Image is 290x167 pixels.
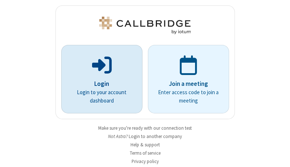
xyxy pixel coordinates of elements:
a: Terms of service [130,150,161,156]
li: Not Astra? [55,133,235,140]
a: Privacy policy [132,158,159,164]
button: LoginLogin to your account dashboard [61,45,142,113]
a: Help & support [130,142,160,148]
a: Join a meetingEnter access code to join a meeting [148,45,229,113]
p: Login to your account dashboard [71,88,132,105]
img: Astra [98,17,192,34]
p: Join a meeting [158,79,219,89]
a: Make sure you're ready with our connection test [98,125,192,131]
p: Enter access code to join a meeting [158,88,219,105]
p: Login [71,79,132,89]
button: Login to another company [129,133,182,140]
